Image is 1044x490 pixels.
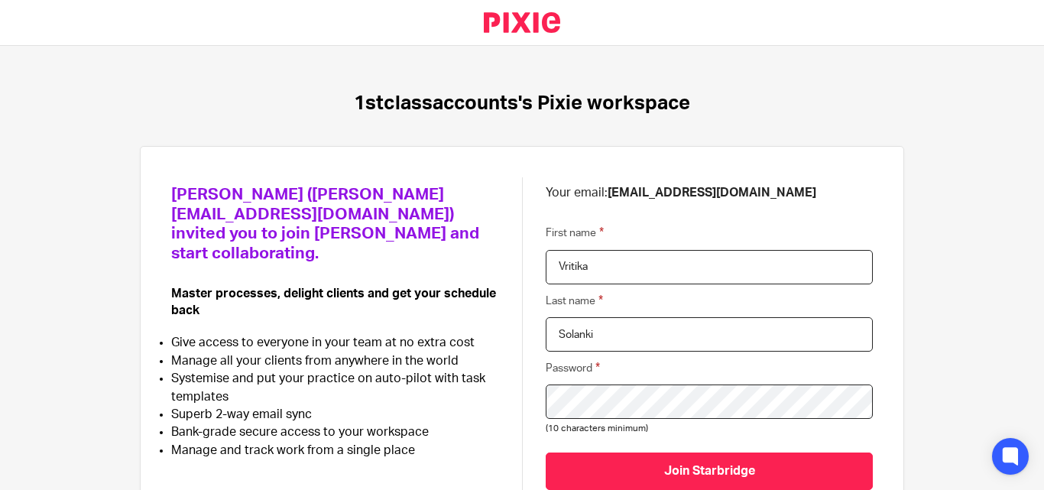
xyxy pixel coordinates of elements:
[171,442,499,459] li: Manage and track work from a single place
[171,187,479,261] span: [PERSON_NAME] ([PERSON_NAME][EMAIL_ADDRESS][DOMAIN_NAME]) invited you to join [PERSON_NAME] and s...
[546,424,648,433] span: (10 characters minimum)
[546,250,873,284] input: First name
[171,423,499,441] li: Bank-grade secure access to your workspace
[354,92,690,115] h1: 1stclassaccounts's Pixie workspace
[546,317,873,352] input: Last name
[171,286,499,319] p: Master processes, delight clients and get your schedule back
[171,334,499,352] li: Give access to everyone in your team at no extra cost
[608,187,816,199] b: [EMAIL_ADDRESS][DOMAIN_NAME]
[546,292,603,310] label: Last name
[546,453,873,490] input: Join Starbridge
[546,224,604,242] label: First name
[171,406,499,423] li: Superb 2-way email sync
[171,370,499,406] li: Systemise and put your practice on auto-pilot with task templates
[546,359,600,377] label: Password
[171,352,499,370] li: Manage all your clients from anywhere in the world
[546,185,873,201] p: Your email:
